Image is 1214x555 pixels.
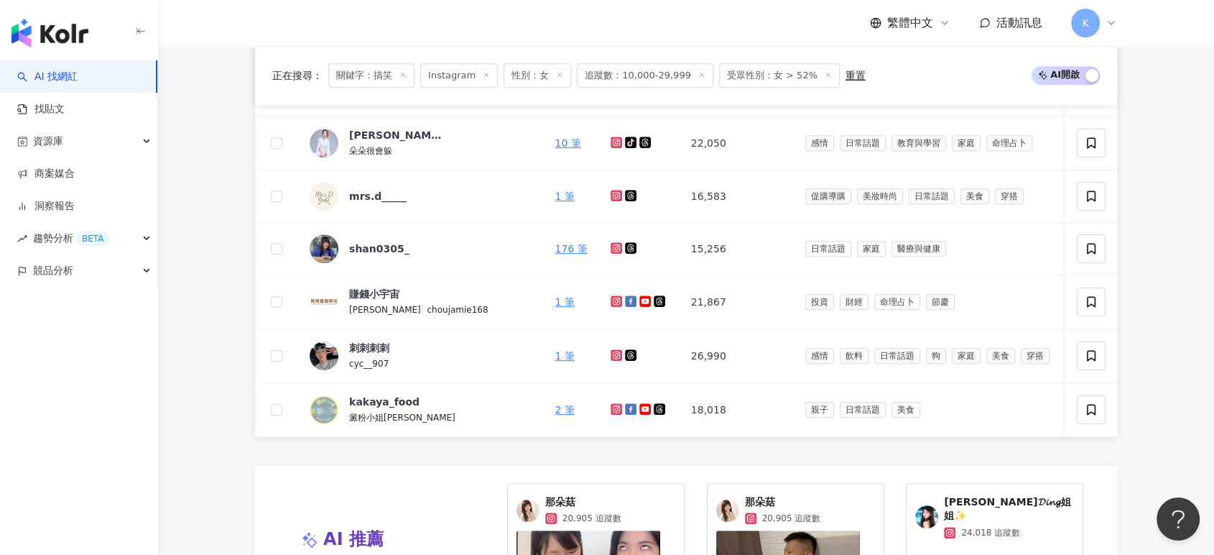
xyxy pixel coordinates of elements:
div: 刺刺刺刺 [349,341,389,355]
img: KOL Avatar [516,499,539,522]
span: 家庭 [952,135,981,151]
span: 日常話題 [805,241,851,257]
img: KOL Avatar [310,182,338,211]
span: 家庭 [857,241,886,257]
a: 10 筆 [555,137,581,149]
span: 追蹤數：10,000-29,999 [577,63,713,88]
a: 1 筆 [555,350,575,362]
span: 穿搭 [1021,348,1049,364]
span: 關鍵字：搞笑 [328,63,414,88]
div: shan0305_ [349,242,409,256]
span: [PERSON_NAME] [349,305,421,315]
a: 找貼文 [17,102,65,116]
span: 受眾性別：女 > 52% [719,63,840,88]
a: 1 筆 [555,296,575,308]
iframe: Help Scout Beacon - Open [1157,497,1200,541]
span: 命理占卜 [986,135,1032,151]
span: 飲料 [840,348,868,364]
img: KOL Avatar [310,129,338,157]
span: 美食 [960,188,989,204]
span: 醫療與健康 [891,241,946,257]
span: 日常話題 [840,135,886,151]
a: 1 筆 [555,191,575,202]
td: 22,050 [680,116,794,170]
span: 感情 [805,135,834,151]
span: 性別：女 [504,63,571,88]
span: 美妝時尚 [857,188,903,204]
img: KOL Avatar [310,288,338,316]
img: KOL Avatar [915,505,938,528]
td: 26,990 [680,329,794,383]
span: cyc__907 [349,359,389,369]
a: 176 筆 [555,243,588,254]
a: KOL Avatar[PERSON_NAME]𝓓𝓲𝓷𝓰姐姐✨24,018 追蹤數 [915,495,1074,539]
img: KOL Avatar [310,341,338,370]
span: 20,905 追蹤數 [562,512,621,525]
span: K [1082,15,1088,31]
a: KOL Avatar那朵菇20,905 追蹤數 [516,495,675,526]
span: 感情 [805,348,834,364]
div: kakaya_food [349,395,420,409]
span: 繁體中文 [887,15,933,31]
span: 24,018 追蹤數 [961,526,1020,539]
span: 節慶 [926,294,955,310]
a: 商案媒合 [17,167,75,181]
a: KOL Avatarshan0305_ [310,234,532,263]
span: choujamie168 [427,305,488,315]
span: 穿搭 [995,188,1024,204]
img: KOL Avatar [716,499,739,522]
span: 投資 [805,294,834,310]
a: KOL Avatar[PERSON_NAME]朵朵很會躲 [310,128,532,158]
span: 狗 [926,348,946,364]
div: 賺錢小宇宙 [349,287,399,301]
img: KOL Avatar [310,234,338,263]
td: 18,018 [680,383,794,437]
a: KOL Avatar那朵菇20,905 追蹤數 [716,495,875,526]
a: 洞察報告 [17,199,75,214]
span: 命理占卜 [874,294,920,310]
img: KOL Avatar [310,395,338,424]
span: 朵朵很會躲 [349,146,392,156]
span: 財經 [840,294,868,310]
span: 20,905 追蹤數 [762,512,821,525]
a: KOL Avatar刺刺刺刺cyc__907 [310,341,532,371]
td: 15,256 [680,223,794,275]
div: [PERSON_NAME] [349,128,442,142]
span: 促購導購 [805,188,851,204]
span: 正在搜尋 ： [272,70,323,81]
div: BETA [76,231,109,246]
span: 日常話題 [909,188,955,204]
span: 那朵菇 [545,495,621,510]
td: 16,583 [680,170,794,223]
a: KOL Avatarkakaya_food澱粉小姐[PERSON_NAME] [310,395,532,425]
span: 日常話題 [874,348,920,364]
td: 21,867 [680,275,794,329]
span: Instagram [420,63,498,88]
span: 教育與學習 [891,135,946,151]
a: KOL Avatar賺錢小宇宙[PERSON_NAME]|choujamie168 [310,287,532,317]
span: 那朵菇 [745,495,821,510]
a: searchAI 找網紅 [17,70,78,84]
div: 重置 [845,70,866,81]
span: AI 推薦 [323,528,384,552]
span: 資源庫 [33,125,63,157]
span: 競品分析 [33,254,73,287]
span: 家庭 [952,348,981,364]
div: mrs.d_____ [349,189,407,203]
span: | [421,303,427,315]
span: 活動訊息 [996,16,1042,29]
span: 美食 [986,348,1015,364]
span: [PERSON_NAME]𝓓𝓲𝓷𝓰姐姐✨ [944,495,1074,523]
span: 親子 [805,402,834,418]
span: 美食 [891,402,920,418]
span: 趨勢分析 [33,222,109,254]
span: 日常話題 [840,402,886,418]
img: logo [11,19,88,47]
a: KOL Avatarmrs.d_____ [310,182,532,211]
a: 2 筆 [555,404,575,416]
span: 澱粉小姐[PERSON_NAME] [349,413,455,423]
span: rise [17,234,27,244]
